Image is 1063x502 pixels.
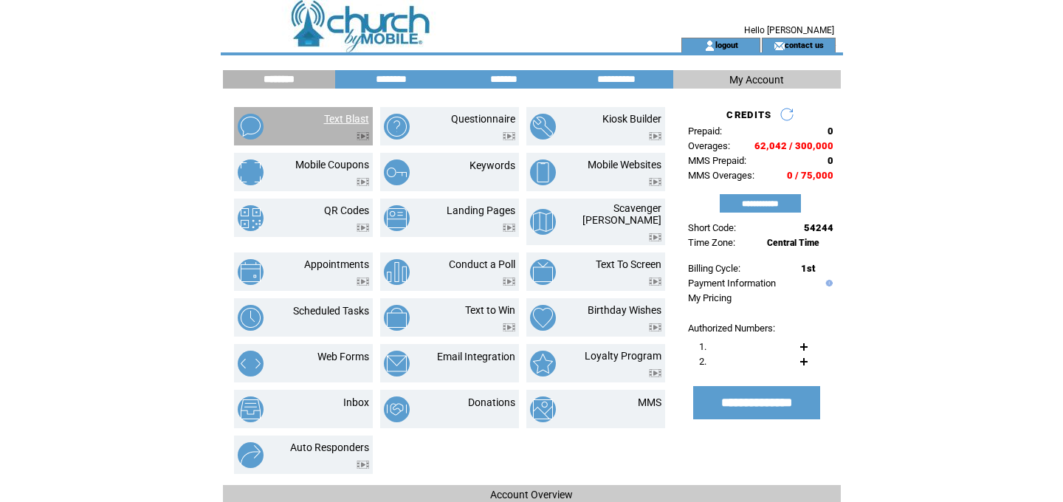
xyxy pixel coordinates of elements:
[465,304,515,316] a: Text to Win
[357,461,369,469] img: video.png
[530,159,556,185] img: mobile-websites.png
[503,224,515,232] img: video.png
[602,113,661,125] a: Kiosk Builder
[785,40,824,49] a: contact us
[317,351,369,362] a: Web Forms
[490,489,573,501] span: Account Overview
[238,259,264,285] img: appointments.png
[688,155,746,166] span: MMS Prepaid:
[503,323,515,331] img: video.png
[649,323,661,331] img: video.png
[468,396,515,408] a: Donations
[828,125,833,137] span: 0
[729,74,784,86] span: My Account
[238,351,264,376] img: web-forms.png
[582,202,661,226] a: Scavenger [PERSON_NAME]
[649,369,661,377] img: video.png
[290,441,369,453] a: Auto Responders
[588,159,661,171] a: Mobile Websites
[451,113,515,125] a: Questionnaire
[503,278,515,286] img: video.png
[588,304,661,316] a: Birthday Wishes
[688,140,730,151] span: Overages:
[649,278,661,286] img: video.png
[744,25,834,35] span: Hello [PERSON_NAME]
[357,132,369,140] img: video.png
[384,114,410,140] img: questionnaire.png
[828,155,833,166] span: 0
[304,258,369,270] a: Appointments
[596,258,661,270] a: Text To Screen
[649,233,661,241] img: video.png
[754,140,833,151] span: 62,042 / 300,000
[238,442,264,468] img: auto-responders.png
[726,109,771,120] span: CREDITS
[688,263,740,274] span: Billing Cycle:
[447,204,515,216] a: Landing Pages
[767,238,819,248] span: Central Time
[343,396,369,408] a: Inbox
[384,351,410,376] img: email-integration.png
[688,222,736,233] span: Short Code:
[585,350,661,362] a: Loyalty Program
[238,205,264,231] img: qr-codes.png
[295,159,369,171] a: Mobile Coupons
[293,305,369,317] a: Scheduled Tasks
[688,292,732,303] a: My Pricing
[530,209,556,235] img: scavenger-hunt.png
[699,341,706,352] span: 1.
[801,263,815,274] span: 1st
[804,222,833,233] span: 54244
[437,351,515,362] a: Email Integration
[530,259,556,285] img: text-to-screen.png
[384,305,410,331] img: text-to-win.png
[787,170,833,181] span: 0 / 75,000
[704,40,715,52] img: account_icon.gif
[384,396,410,422] img: donations.png
[822,280,833,286] img: help.gif
[238,396,264,422] img: inbox.png
[324,113,369,125] a: Text Blast
[449,258,515,270] a: Conduct a Poll
[688,278,776,289] a: Payment Information
[530,351,556,376] img: loyalty-program.png
[688,170,754,181] span: MMS Overages:
[238,305,264,331] img: scheduled-tasks.png
[774,40,785,52] img: contact_us_icon.gif
[503,132,515,140] img: video.png
[530,396,556,422] img: mms.png
[688,237,735,248] span: Time Zone:
[357,224,369,232] img: video.png
[238,114,264,140] img: text-blast.png
[530,114,556,140] img: kiosk-builder.png
[384,205,410,231] img: landing-pages.png
[530,305,556,331] img: birthday-wishes.png
[638,396,661,408] a: MMS
[384,259,410,285] img: conduct-a-poll.png
[688,125,722,137] span: Prepaid:
[324,204,369,216] a: QR Codes
[384,159,410,185] img: keywords.png
[699,356,706,367] span: 2.
[649,178,661,186] img: video.png
[238,159,264,185] img: mobile-coupons.png
[715,40,738,49] a: logout
[688,323,775,334] span: Authorized Numbers:
[649,132,661,140] img: video.png
[357,178,369,186] img: video.png
[469,159,515,171] a: Keywords
[357,278,369,286] img: video.png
